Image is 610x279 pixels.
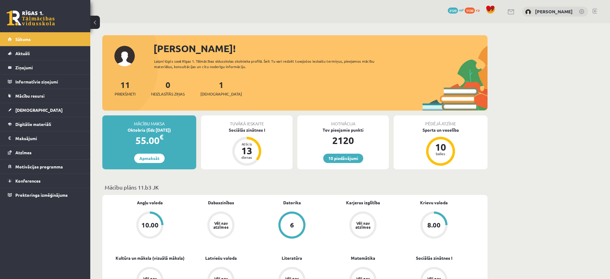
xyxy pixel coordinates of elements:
[346,199,380,206] a: Karjeras izglītība
[8,103,83,117] a: [DEMOGRAPHIC_DATA]
[282,255,302,261] a: Literatūra
[459,8,464,12] span: mP
[15,178,41,183] span: Konferences
[15,107,63,113] span: [DEMOGRAPHIC_DATA]
[15,51,30,56] span: Aktuāli
[7,11,55,26] a: Rīgas 1. Tālmācības vidusskola
[535,8,573,14] a: [PERSON_NAME]
[394,127,488,133] div: Sports un veselība
[141,222,159,228] div: 10.00
[8,32,83,46] a: Sākums
[8,160,83,174] a: Motivācijas programma
[8,75,83,89] a: Informatīvie ziņojumi
[200,79,242,97] a: 1[DEMOGRAPHIC_DATA]
[416,255,452,261] a: Sociālās zinātnes I
[15,131,83,145] legend: Maksājumi
[185,212,256,240] a: Vēl nav atzīmes
[8,117,83,131] a: Digitālie materiāli
[159,133,163,141] span: €
[201,115,293,127] div: Tuvākā ieskaite
[114,212,185,240] a: 10.00
[351,255,375,261] a: Matemātika
[8,89,83,103] a: Mācību resursi
[205,255,237,261] a: Latviešu valoda
[283,199,301,206] a: Datorika
[238,146,256,155] div: 13
[398,212,469,240] a: 8.00
[8,174,83,188] a: Konferences
[15,164,63,169] span: Motivācijas programma
[102,115,196,127] div: Mācību maksa
[327,212,398,240] a: Vēl nav atzīmes
[465,8,475,14] span: 1130
[102,127,196,133] div: Oktobris (līdz [DATE])
[15,36,31,42] span: Sākums
[427,222,441,228] div: 8.00
[297,133,389,148] div: 2120
[238,142,256,146] div: Atlicis
[116,255,184,261] a: Kultūra un māksla (vizuālā māksla)
[15,61,83,74] legend: Ziņojumi
[8,46,83,60] a: Aktuāli
[105,183,485,191] p: Mācību plāns 11.b3 JK
[137,199,163,206] a: Angļu valoda
[525,9,531,15] img: Laura Pence
[134,154,165,163] a: Apmaksāt
[208,199,234,206] a: Dabaszinības
[394,127,488,167] a: Sports un veselība 10 balles
[200,91,242,97] span: [DEMOGRAPHIC_DATA]
[115,91,135,97] span: Priekšmeti
[15,93,45,99] span: Mācību resursi
[8,146,83,159] a: Atzīmes
[297,127,389,133] div: Tev pieejamie punkti
[151,79,185,97] a: 0Neizlasītās ziņas
[15,192,68,198] span: Proktoringa izmēģinājums
[154,58,385,69] div: Laipni lūgts savā Rīgas 1. Tālmācības vidusskolas skolnieka profilā. Šeit Tu vari redzēt tuvojošo...
[394,115,488,127] div: Pēdējā atzīme
[8,188,83,202] a: Proktoringa izmēģinājums
[476,8,480,12] span: xp
[212,221,229,229] div: Vēl nav atzīmes
[8,131,83,145] a: Maksājumi
[432,152,450,155] div: balles
[420,199,448,206] a: Krievu valoda
[323,154,363,163] a: 10 piedāvājumi
[15,75,83,89] legend: Informatīvie ziņojumi
[102,133,196,148] div: 55.00
[238,155,256,159] div: dienas
[15,121,51,127] span: Digitālie materiāli
[201,127,293,167] a: Sociālās zinātnes I Atlicis 13 dienas
[256,212,327,240] a: 6
[15,150,32,155] span: Atzīmes
[465,8,483,12] a: 1130 xp
[355,221,371,229] div: Vēl nav atzīmes
[8,61,83,74] a: Ziņojumi
[290,222,294,228] div: 6
[297,115,389,127] div: Motivācija
[448,8,458,14] span: 2120
[153,41,488,56] div: [PERSON_NAME]!
[448,8,464,12] a: 2120 mP
[201,127,293,133] div: Sociālās zinātnes I
[151,91,185,97] span: Neizlasītās ziņas
[432,142,450,152] div: 10
[115,79,135,97] a: 11Priekšmeti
